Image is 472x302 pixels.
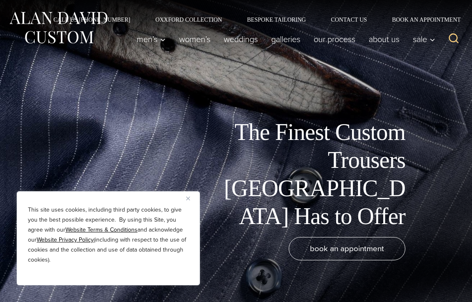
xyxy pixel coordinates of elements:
[8,9,108,46] img: Alan David Custom
[37,235,94,244] a: Website Privacy Policy
[217,31,265,47] a: weddings
[265,31,307,47] a: Galleries
[310,242,384,255] span: book an appointment
[172,31,217,47] a: Women’s
[41,17,464,22] nav: Secondary Navigation
[235,17,318,22] a: Bespoke Tailoring
[41,17,143,22] a: Call Us [PHONE_NUMBER]
[130,31,440,47] nav: Primary Navigation
[362,31,406,47] a: About Us
[65,225,137,234] a: Website Terms & Conditions
[307,31,362,47] a: Our Process
[318,17,380,22] a: Contact Us
[186,197,190,200] img: Close
[28,205,189,265] p: This site uses cookies, including third party cookies, to give you the best possible experience. ...
[444,29,464,49] button: View Search Form
[289,237,405,260] a: book an appointment
[143,17,235,22] a: Oxxford Collection
[218,118,405,230] h1: The Finest Custom Trousers [GEOGRAPHIC_DATA] Has to Offer
[137,35,166,43] span: Men’s
[380,17,464,22] a: Book an Appointment
[413,35,435,43] span: Sale
[186,193,196,203] button: Close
